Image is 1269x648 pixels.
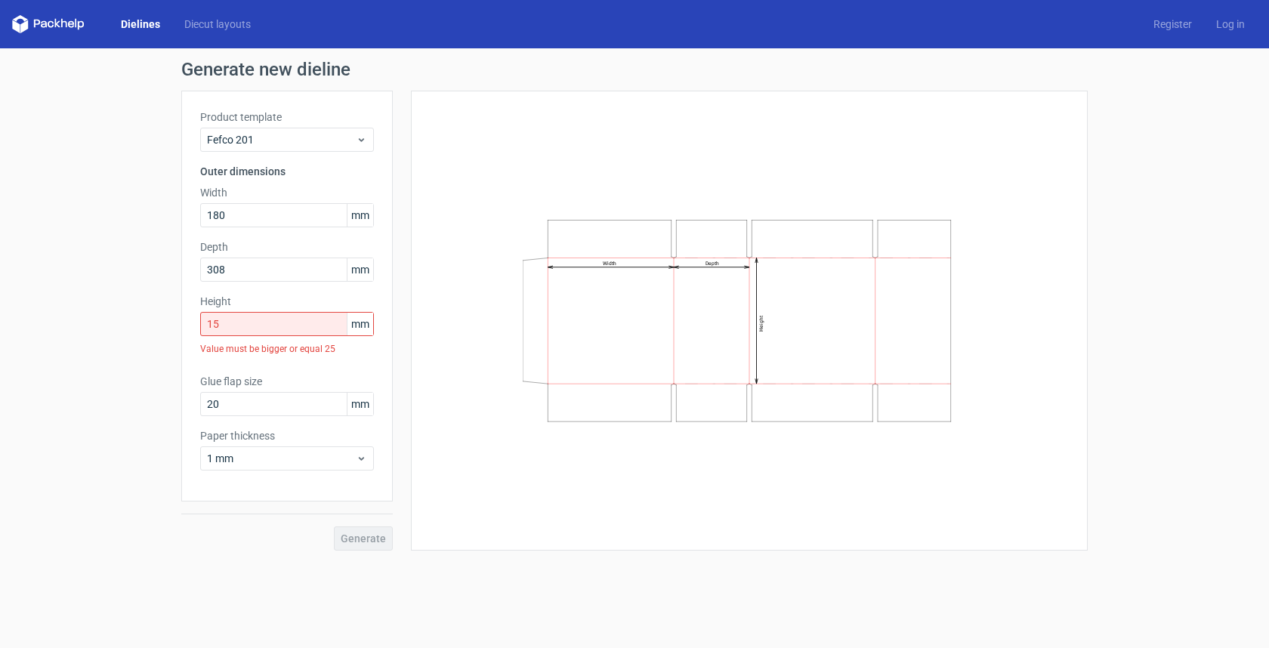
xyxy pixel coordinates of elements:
[109,17,172,32] a: Dielines
[200,164,374,179] h3: Outer dimensions
[200,336,374,362] div: Value must be bigger or equal 25
[207,451,356,466] span: 1 mm
[200,374,374,389] label: Glue flap size
[1141,17,1204,32] a: Register
[1204,17,1257,32] a: Log in
[207,132,356,147] span: Fefco 201
[603,261,616,267] text: Width
[181,60,1088,79] h1: Generate new dieline
[200,185,374,200] label: Width
[200,110,374,125] label: Product template
[172,17,263,32] a: Diecut layouts
[706,261,719,267] text: Depth
[347,313,373,335] span: mm
[758,316,764,332] text: Height
[200,239,374,255] label: Depth
[347,258,373,281] span: mm
[200,294,374,309] label: Height
[347,204,373,227] span: mm
[200,428,374,443] label: Paper thickness
[347,393,373,415] span: mm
